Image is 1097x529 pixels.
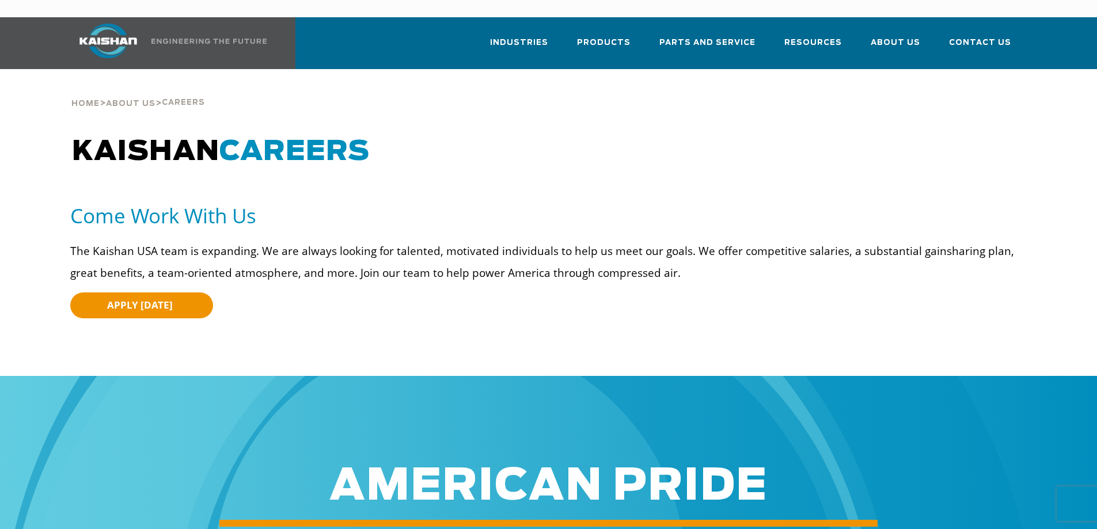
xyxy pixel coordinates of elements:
[490,36,548,50] span: Industries
[71,100,100,108] span: Home
[577,36,631,50] span: Products
[151,39,267,44] img: Engineering the future
[107,298,173,311] span: APPLY [DATE]
[65,17,269,69] a: Kaishan USA
[70,203,1038,229] h5: Come Work With Us
[162,99,205,106] span: Careers
[70,240,1038,284] p: The Kaishan USA team is expanding. We are always looking for talented, motivated individuals to h...
[949,36,1011,50] span: Contact Us
[659,28,756,67] a: Parts and Service
[71,69,205,113] div: > >
[871,36,920,50] span: About Us
[219,138,370,166] span: CAREERS
[949,28,1011,67] a: Contact Us
[71,98,100,108] a: Home
[871,28,920,67] a: About Us
[106,98,155,108] a: About Us
[784,28,842,67] a: Resources
[106,100,155,108] span: About Us
[490,28,548,67] a: Industries
[659,36,756,50] span: Parts and Service
[784,36,842,50] span: Resources
[70,292,213,318] a: APPLY [DATE]
[65,24,151,58] img: kaishan logo
[72,138,370,166] span: KAISHAN
[577,28,631,67] a: Products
